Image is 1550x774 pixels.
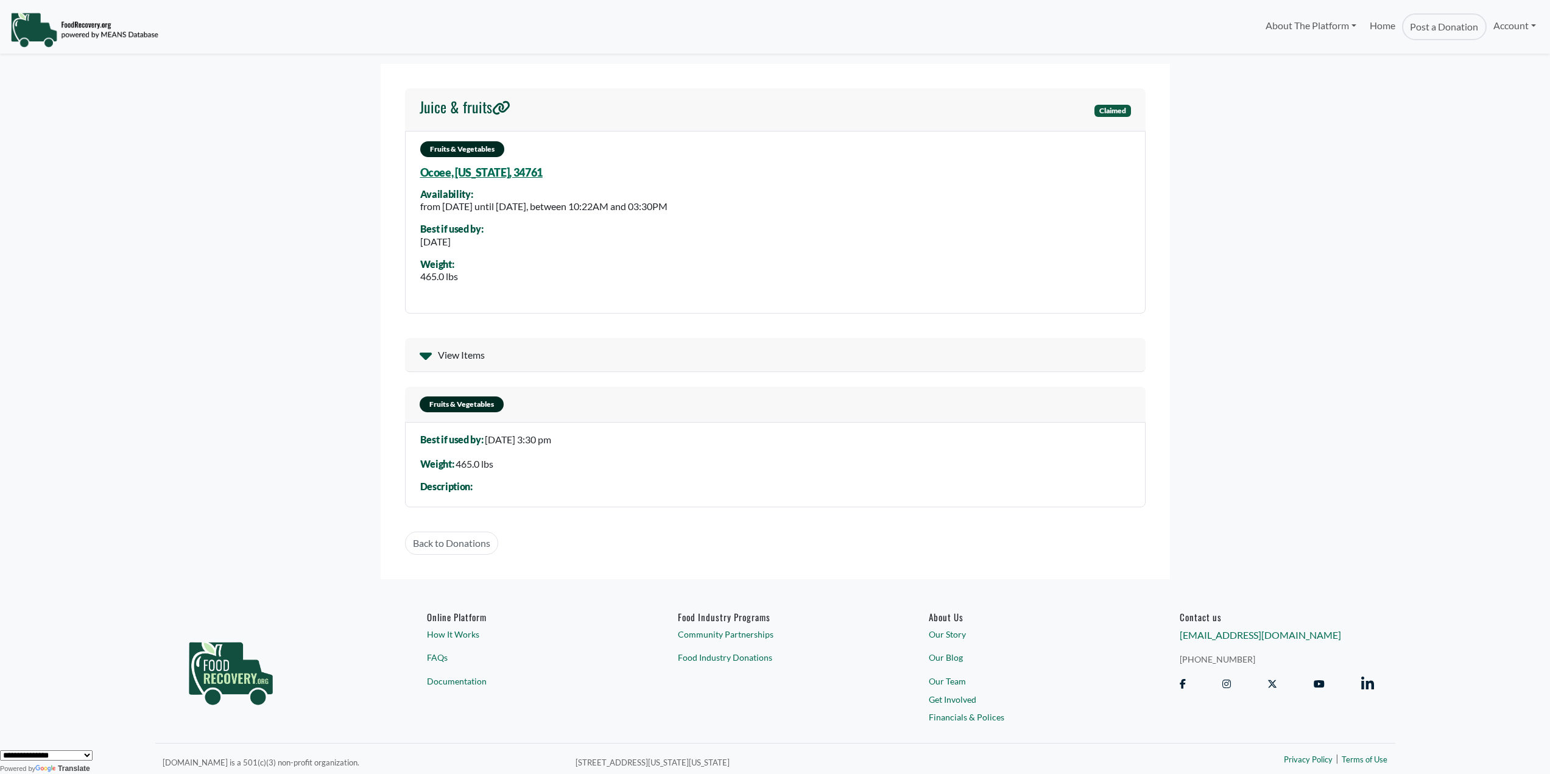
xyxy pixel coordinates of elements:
div: Best if used by: [420,223,484,234]
a: Ocoee, [US_STATE], 34761 [420,166,543,179]
div: [DATE] [420,234,484,249]
h6: Online Platform [427,611,621,622]
h6: Food Industry Programs [678,611,872,622]
a: About Us [929,611,1123,622]
span: Fruits & Vegetables [420,396,504,412]
a: Documentation [427,675,621,688]
a: Our Blog [929,651,1123,664]
a: Our Team [929,675,1123,688]
span: 465.0 lbs [456,458,493,470]
span: Best if used by: [420,434,484,445]
h6: Contact us [1180,611,1374,622]
div: Availability: [420,189,668,200]
a: Get Involved [929,693,1123,706]
div: 465.0 lbs [420,269,458,284]
a: Juice & fruits [420,98,510,121]
a: Home [1363,13,1402,40]
a: Fruits & Vegetables [405,387,1146,422]
a: [EMAIL_ADDRESS][DOMAIN_NAME] [1180,629,1341,641]
span: View Items [438,348,485,362]
a: FAQs [427,651,621,664]
h4: Juice & fruits [420,98,510,116]
span: Claimed [1094,105,1131,117]
a: Our Story [929,628,1123,641]
span: Fruits & Vegetables [420,141,504,157]
div: Description: [420,481,473,492]
a: Translate [35,764,90,773]
a: About The Platform [1258,13,1362,38]
a: Account [1487,13,1543,38]
a: Community Partnerships [678,628,872,641]
a: How It Works [427,628,621,641]
span: [DATE] 3:30 pm [485,434,551,445]
a: Food Industry Donations [678,651,872,664]
img: Google Translate [35,765,58,773]
img: food_recovery_green_logo-76242d7a27de7ed26b67be613a865d9c9037ba317089b267e0515145e5e51427.png [176,611,286,727]
span: Weight: [420,458,454,470]
a: [PHONE_NUMBER] [1180,653,1374,666]
div: from [DATE] until [DATE], between 10:22AM and 03:30PM [420,199,668,214]
div: Weight: [420,259,458,270]
a: Post a Donation [1402,13,1486,40]
img: NavigationLogo_FoodRecovery-91c16205cd0af1ed486a0f1a7774a6544ea792ac00100771e7dd3ec7c0e58e41.png [10,12,158,48]
a: Back to Donations [405,532,498,555]
a: Financials & Polices [929,711,1123,723]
